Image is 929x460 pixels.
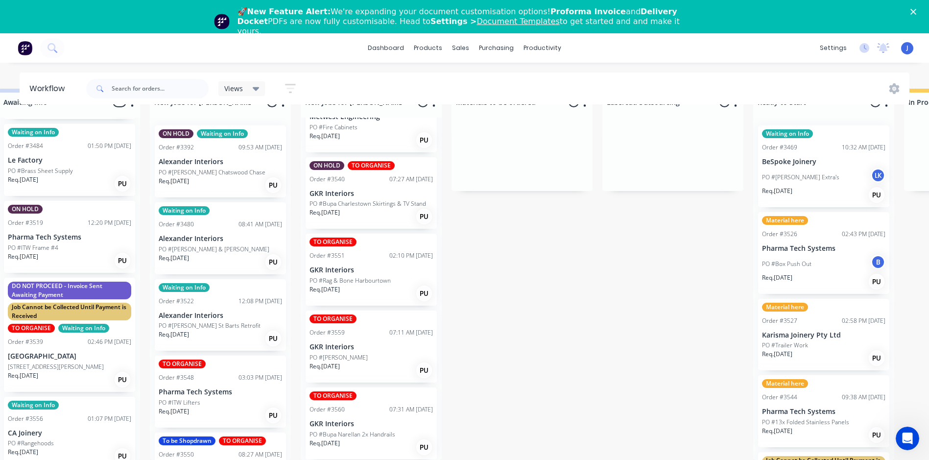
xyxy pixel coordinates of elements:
p: Pharma Tech Systems [762,244,885,253]
div: 02:10 PM [DATE] [389,251,433,260]
div: Material hereOrder #352702:58 PM [DATE]Karisma Joinery Pty LtdPO #Trailer WorkReq.[DATE]PU [758,299,889,371]
div: 01:50 PM [DATE] [88,142,131,150]
div: PU [416,439,432,455]
div: TO ORGANISE [159,360,206,368]
p: PO #Rag & Bone Harbourtown [310,276,391,285]
p: PO #Fire Cabinets [310,123,357,132]
p: PO #ITW Frame #4 [8,243,58,252]
div: LK [871,168,885,183]
div: 02:46 PM [DATE] [88,338,131,346]
div: TO ORGANISEOrder #356007:31 AM [DATE]GKR InteriorsPO #Bupa Narellan 2x HandrailsReq.[DATE]PU [306,387,437,460]
p: Req. [DATE] [159,407,189,416]
div: Waiting on InfoOrder #348401:50 PM [DATE]Le FactoryPO #Brass Sheet SupplyReq.[DATE]PU [4,124,135,196]
span: Views [224,83,243,94]
p: PO #13x Folded Stainless Panels [762,418,849,427]
div: 09:38 AM [DATE] [842,393,885,402]
p: Req. [DATE] [159,254,189,263]
div: Waiting on Info [58,324,109,333]
div: Order #3540 [310,175,345,184]
div: ON HOLD [8,205,43,214]
p: Req. [DATE] [762,273,792,282]
div: PU [869,187,884,203]
a: dashboard [363,41,409,55]
div: Order #3392 [159,143,194,152]
div: PU [869,427,884,443]
p: PO #[PERSON_NAME] St Barts Retrofit [159,321,261,330]
b: New Feature Alert: [247,7,331,16]
div: 🚀 We're expanding your document customisation options! and PDFs are now fully customisable. Head ... [238,7,700,36]
p: Alexander Interiors [159,158,282,166]
span: J [906,44,908,52]
p: Req. [DATE] [310,208,340,217]
p: Karisma Joinery Pty Ltd [762,331,885,339]
b: Delivery Docket [238,7,677,26]
div: Material hereOrder #354409:38 AM [DATE]Pharma Tech SystemsPO #13x Folded Stainless PanelsReq.[DAT... [758,375,889,447]
div: ON HOLD [310,161,344,170]
div: PU [416,286,432,301]
div: Material here [762,216,808,225]
div: 10:32 AM [DATE] [842,143,885,152]
div: PU [265,408,281,423]
img: Factory [18,41,32,55]
div: 07:27 AM [DATE] [389,175,433,184]
p: Req. [DATE] [8,175,38,184]
b: Proforma Invoice [550,7,626,16]
p: PO #Trailer Work [762,341,808,350]
p: PO #ITW Lifters [159,398,200,407]
div: 12:20 PM [DATE] [88,218,131,227]
div: PU [115,176,130,192]
div: ON HOLD [159,129,193,138]
p: Req. [DATE] [762,427,792,436]
div: Order #3556 [8,414,43,423]
div: 09:53 AM [DATE] [238,143,282,152]
p: Req. [DATE] [8,371,38,380]
div: PU [265,331,281,346]
div: Order #3559 [310,328,345,337]
div: sales [447,41,474,55]
div: Waiting on Info [159,283,210,292]
div: TO ORGANISE [310,391,357,400]
div: TO ORGANISEOrder #355102:10 PM [DATE]GKR InteriorsPO #Rag & Bone HarbourtownReq.[DATE]PU [306,234,437,306]
div: ON HOLDOrder #351912:20 PM [DATE]Pharma Tech SystemsPO #ITW Frame #4Req.[DATE]PU [4,201,135,273]
p: Pharma Tech Systems [159,388,282,396]
div: Order #3560 [310,405,345,414]
div: Waiting on Info [159,206,210,215]
div: Order #3519 [8,218,43,227]
div: settings [815,41,852,55]
img: Profile image for Team [214,14,230,29]
div: Order #3469 [762,143,797,152]
p: PO #[PERSON_NAME] & [PERSON_NAME] [159,245,269,254]
div: DO NOT PROCEED - Invoice Sent Awaiting PaymentJob Cannot be Collected Until Payment is ReceivedTO... [4,278,135,392]
div: Waiting on Info [197,129,248,138]
p: GKR Interiors [310,266,433,274]
p: Req. [DATE] [762,187,792,195]
div: TO ORGANISE [348,161,395,170]
div: products [409,41,447,55]
div: ON HOLDTO ORGANISEOrder #354007:27 AM [DATE]GKR InteriorsPO #Bupa Charlestown Skirtings & TV Stan... [306,157,437,229]
div: To be Shopdrawn [159,436,215,445]
p: PO #Bupa Charlestown Skirtings & TV Stand [310,199,426,208]
div: PU [869,274,884,290]
p: Req. [DATE] [310,362,340,371]
p: [GEOGRAPHIC_DATA] [8,352,131,361]
div: Waiting on Info [762,129,813,138]
p: Req. [DATE] [8,252,38,261]
p: Req. [DATE] [310,132,340,141]
input: Search for orders... [112,79,209,98]
div: TO ORGANISEOrder #355907:11 AM [DATE]GKR InteriorsPO #[PERSON_NAME]Req.[DATE]PU [306,311,437,383]
div: 08:27 AM [DATE] [238,450,282,459]
p: BeSpoke Joinery [762,158,885,166]
p: PO #[PERSON_NAME] [310,353,368,362]
p: [STREET_ADDRESS][PERSON_NAME] [8,363,104,371]
p: PO #Rangehoods [8,439,54,448]
p: Alexander Interiors [159,235,282,243]
div: Order #3526 [762,230,797,239]
p: PO #Bupa Narellan 2x Handrails [310,430,395,439]
div: 02:58 PM [DATE] [842,316,885,325]
div: 12:08 PM [DATE] [238,297,282,306]
div: B [871,255,885,269]
div: DO NOT PROCEED - Invoice Sent Awaiting Payment [8,282,131,299]
div: Waiting on InfoOrder #346910:32 AM [DATE]BeSpoke JoineryPO #[PERSON_NAME] Extra'sLKReq.[DATE]PU [758,125,889,207]
p: Req. [DATE] [8,448,38,457]
div: 01:07 PM [DATE] [88,414,131,423]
